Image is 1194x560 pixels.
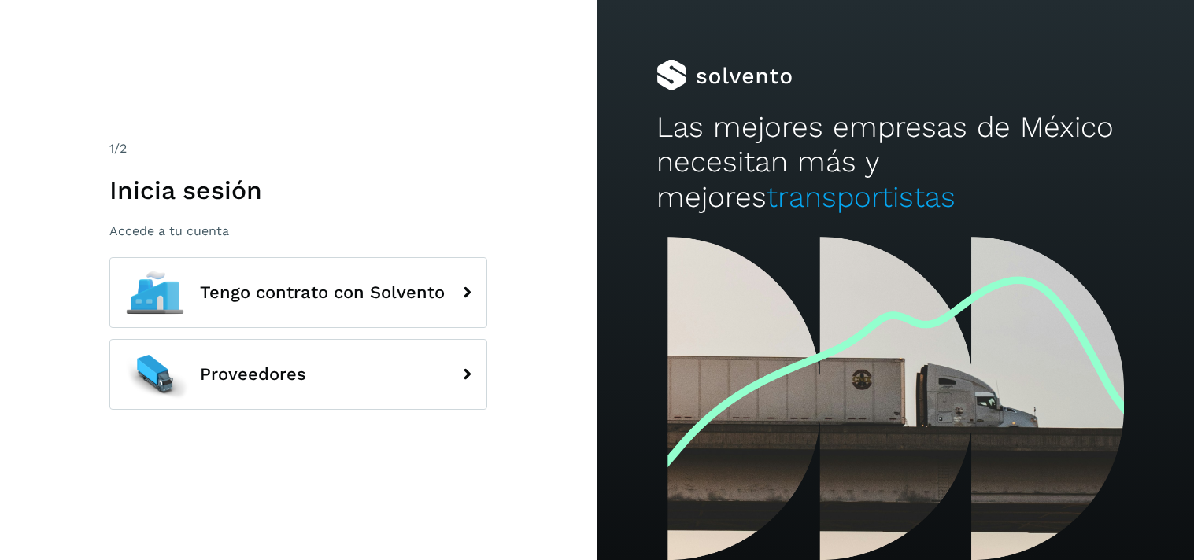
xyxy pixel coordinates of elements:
[200,283,445,302] span: Tengo contrato con Solvento
[109,223,487,238] p: Accede a tu cuenta
[109,139,487,158] div: /2
[109,257,487,328] button: Tengo contrato con Solvento
[109,141,114,156] span: 1
[656,110,1134,215] h2: Las mejores empresas de México necesitan más y mejores
[109,339,487,410] button: Proveedores
[109,175,487,205] h1: Inicia sesión
[200,365,306,384] span: Proveedores
[767,180,956,214] span: transportistas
